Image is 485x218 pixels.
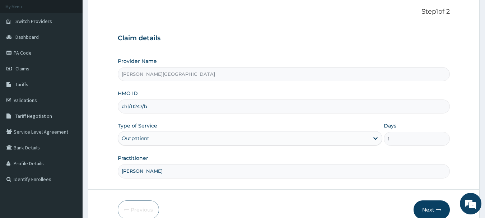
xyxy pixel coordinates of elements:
label: Practitioner [118,154,148,162]
span: Tariffs [15,81,28,88]
textarea: Type your message and hit 'Enter' [4,143,137,168]
div: Chat with us now [37,40,121,50]
input: Enter HMO ID [118,99,450,113]
span: Claims [15,65,29,72]
span: Switch Providers [15,18,52,24]
label: HMO ID [118,90,138,97]
label: Provider Name [118,57,157,65]
img: d_794563401_company_1708531726252_794563401 [13,36,29,54]
input: Enter Name [118,164,450,178]
h3: Claim details [118,34,450,42]
label: Days [384,122,396,129]
span: Dashboard [15,34,39,40]
label: Type of Service [118,122,157,129]
span: We're online! [42,64,99,136]
p: Step 1 of 2 [118,8,450,16]
div: Minimize live chat window [118,4,135,21]
div: Outpatient [122,135,149,142]
span: Tariff Negotiation [15,113,52,119]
